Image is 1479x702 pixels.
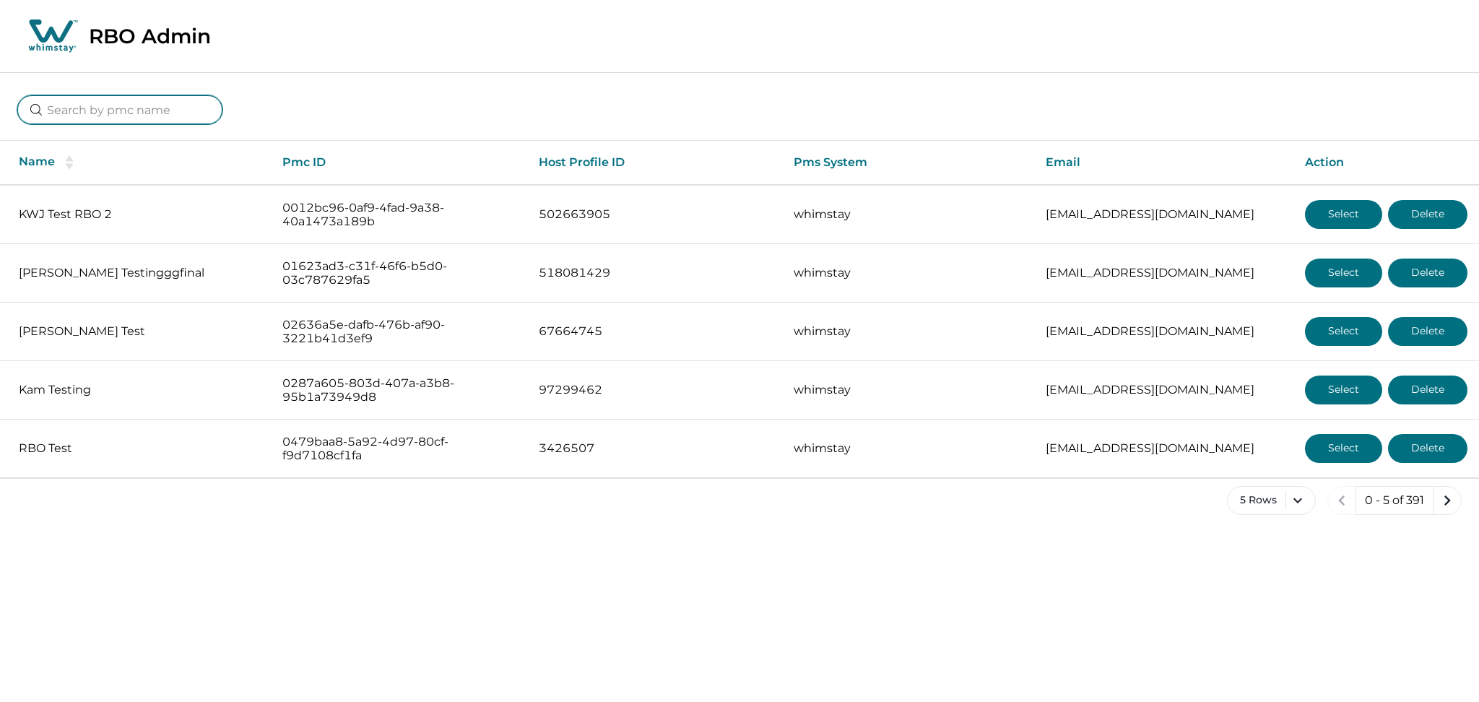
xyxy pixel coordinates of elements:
button: next page [1433,486,1462,515]
p: whimstay [794,207,1023,222]
p: whimstay [794,266,1023,280]
p: whimstay [794,441,1023,456]
p: RBO Test [19,441,259,456]
button: sorting [55,155,84,170]
p: 0012bc96-0af9-4fad-9a38-40a1473a189b [282,201,516,229]
p: whimstay [794,383,1023,397]
button: Select [1305,376,1382,404]
button: 5 Rows [1227,486,1316,515]
p: [EMAIL_ADDRESS][DOMAIN_NAME] [1046,383,1282,397]
input: Search by pmc name [17,95,222,124]
p: 502663905 [539,207,771,222]
button: Delete [1388,200,1467,229]
p: [EMAIL_ADDRESS][DOMAIN_NAME] [1046,266,1282,280]
th: Pmc ID [271,141,527,185]
p: 67664745 [539,324,771,339]
button: Select [1305,317,1382,346]
p: [PERSON_NAME] Testingggfinal [19,266,259,280]
button: 0 - 5 of 391 [1356,486,1434,515]
th: Email [1034,141,1293,185]
th: Pms System [782,141,1034,185]
p: 0479baa8-5a92-4d97-80cf-f9d7108cf1fa [282,435,516,463]
p: 0287a605-803d-407a-a3b8-95b1a73949d8 [282,376,516,404]
p: Kam Testing [19,383,259,397]
p: KWJ Test RBO 2 [19,207,259,222]
p: RBO Admin [89,24,211,48]
button: Select [1305,200,1382,229]
button: Delete [1388,259,1467,287]
p: [EMAIL_ADDRESS][DOMAIN_NAME] [1046,207,1282,222]
p: 518081429 [539,266,771,280]
button: Select [1305,434,1382,463]
p: 97299462 [539,383,771,397]
th: Action [1293,141,1479,185]
p: whimstay [794,324,1023,339]
button: Delete [1388,317,1467,346]
button: previous page [1327,486,1356,515]
button: Delete [1388,376,1467,404]
p: [PERSON_NAME] Test [19,324,259,339]
p: 0 - 5 of 391 [1365,493,1424,508]
p: 01623ad3-c31f-46f6-b5d0-03c787629fa5 [282,259,516,287]
button: Select [1305,259,1382,287]
p: 02636a5e-dafb-476b-af90-3221b41d3ef9 [282,318,516,346]
p: [EMAIL_ADDRESS][DOMAIN_NAME] [1046,324,1282,339]
p: [EMAIL_ADDRESS][DOMAIN_NAME] [1046,441,1282,456]
p: 3426507 [539,441,771,456]
th: Host Profile ID [527,141,782,185]
button: Delete [1388,434,1467,463]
